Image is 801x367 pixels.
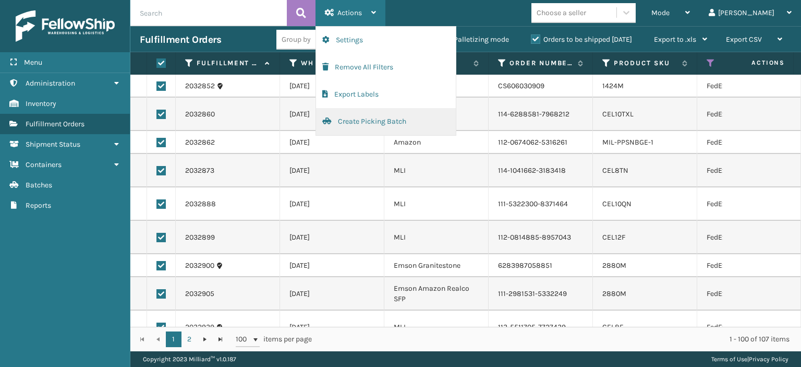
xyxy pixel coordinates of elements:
[185,137,215,148] a: 2032862
[316,27,456,54] button: Settings
[26,201,51,210] span: Reports
[749,356,788,363] a: Privacy Policy
[602,261,626,270] a: 2880M
[602,289,626,298] a: 2880M
[185,289,214,299] a: 2032905
[316,81,456,108] button: Export Labels
[531,35,632,44] label: Orders to be shipped [DATE]
[236,334,251,345] span: 100
[602,233,625,242] a: CEL12F
[26,140,80,149] span: Shipment Status
[280,187,384,221] td: [DATE]
[337,8,362,17] span: Actions
[384,187,489,221] td: MLI
[280,131,384,154] td: [DATE]
[489,75,593,98] td: CS606030909
[711,356,747,363] a: Terms of Use
[185,81,215,91] a: 2032852
[489,221,593,254] td: 112-0814885-8957043
[384,154,489,187] td: MLI
[726,35,762,44] span: Export CSV
[316,108,456,135] button: Create Picking Batch
[185,322,214,333] a: 2032939
[326,334,790,345] div: 1 - 100 of 107 items
[185,165,214,176] a: 2032873
[602,110,634,119] a: CEL10TXL
[26,120,84,128] span: Fulfillment Orders
[216,335,225,344] span: Go to the last page
[282,34,311,45] div: Group by
[280,154,384,187] td: [DATE]
[651,8,670,17] span: Mode
[166,332,181,347] a: 1
[489,311,593,344] td: 113-5511705-7727439
[280,98,384,131] td: [DATE]
[602,166,628,175] a: CEL8TN
[185,261,214,271] a: 2032900
[280,221,384,254] td: [DATE]
[711,351,788,367] div: |
[719,54,791,72] span: Actions
[213,332,228,347] a: Go to the last page
[301,58,364,68] label: WH Ship By Date
[197,332,213,347] a: Go to the next page
[185,199,216,209] a: 2032888
[140,33,221,46] h3: Fulfillment Orders
[26,160,62,169] span: Containers
[24,58,42,67] span: Menu
[384,131,489,154] td: Amazon
[489,277,593,311] td: 111-2981531-5332249
[489,131,593,154] td: 112-0674062-5316261
[316,54,456,81] button: Remove All Filters
[26,181,52,190] span: Batches
[181,332,197,347] a: 2
[26,99,56,108] span: Inventory
[602,81,624,90] a: 1424M
[489,98,593,131] td: 114-6288581-7968212
[280,277,384,311] td: [DATE]
[489,154,593,187] td: 114-1041662-3183418
[236,332,312,347] span: items per page
[489,187,593,221] td: 111-5322300-8371464
[384,277,489,311] td: Emson Amazon Realco SFP
[537,7,586,18] div: Choose a seller
[280,311,384,344] td: [DATE]
[509,58,573,68] label: Order Number
[654,35,696,44] span: Export to .xls
[602,323,623,332] a: CEL8F
[280,75,384,98] td: [DATE]
[197,58,260,68] label: Fulfillment Order Id
[185,109,215,120] a: 2032860
[602,199,632,208] a: CEL10QN
[185,232,215,243] a: 2032899
[384,221,489,254] td: MLI
[143,351,236,367] p: Copyright 2023 Milliard™ v 1.0.187
[489,254,593,277] td: 6283987058851
[26,79,75,88] span: Administration
[16,10,115,42] img: logo
[602,138,653,147] a: MIL-PPSNBGE-1
[614,58,677,68] label: Product SKU
[280,254,384,277] td: [DATE]
[384,311,489,344] td: MLI
[201,335,209,344] span: Go to the next page
[384,254,489,277] td: Emson Granitestone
